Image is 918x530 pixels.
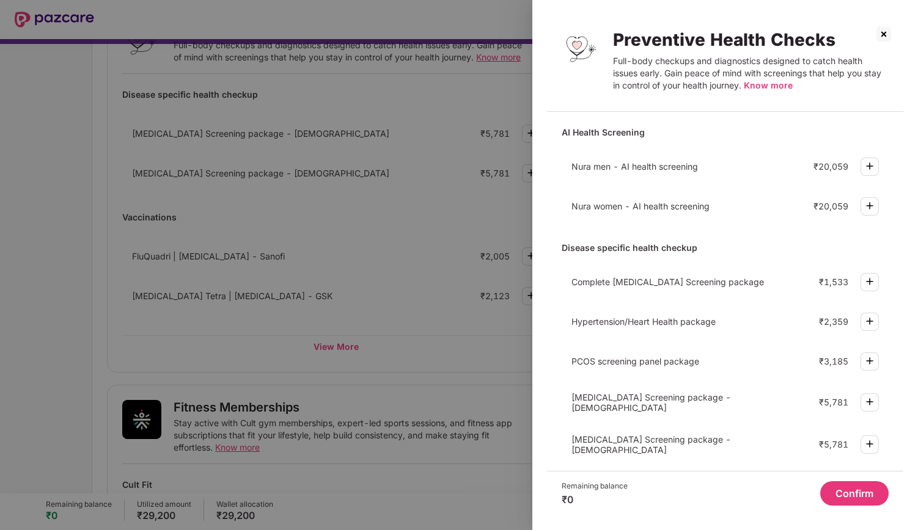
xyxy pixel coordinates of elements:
span: Know more [744,80,793,90]
div: Full-body checkups and diagnostics designed to catch health issues early. Gain peace of mind with... [613,55,889,92]
span: Nura men - AI health screening [571,161,698,172]
div: AI Health Screening [562,122,889,143]
button: Confirm [820,481,889,506]
span: Hypertension/Heart Health package [571,316,716,327]
div: Remaining balance [562,481,628,491]
img: svg+xml;base64,PHN2ZyBpZD0iQ3Jvc3MtMzJ4MzIiIHhtbG5zPSJodHRwOi8vd3d3LnczLm9yZy8yMDAwL3N2ZyIgd2lkdG... [874,24,894,44]
div: Disease specific health checkup [562,237,889,258]
span: Nura women - AI health screening [571,201,710,211]
img: svg+xml;base64,PHN2ZyBpZD0iUGx1cy0zMngzMiIgeG1sbnM9Imh0dHA6Ly93d3cudzMub3JnLzIwMDAvc3ZnIiB3aWR0aD... [862,274,877,289]
span: PCOS screening panel package [571,356,699,366]
div: ₹0 [562,493,628,506]
div: ₹2,359 [819,316,848,327]
img: svg+xml;base64,PHN2ZyBpZD0iUGx1cy0zMngzMiIgeG1sbnM9Imh0dHA6Ly93d3cudzMub3JnLzIwMDAvc3ZnIiB3aWR0aD... [862,354,877,368]
img: Preventive Health Checks [562,29,601,68]
img: svg+xml;base64,PHN2ZyBpZD0iUGx1cy0zMngzMiIgeG1sbnM9Imh0dHA6Ly93d3cudzMub3JnLzIwMDAvc3ZnIiB3aWR0aD... [862,437,877,451]
span: [MEDICAL_DATA] Screening package - [DEMOGRAPHIC_DATA] [571,434,731,455]
div: ₹5,781 [819,439,848,449]
img: svg+xml;base64,PHN2ZyBpZD0iUGx1cy0zMngzMiIgeG1sbnM9Imh0dHA6Ly93d3cudzMub3JnLzIwMDAvc3ZnIiB3aWR0aD... [862,198,877,213]
div: ₹20,059 [813,161,848,172]
span: [MEDICAL_DATA] Screening package - [DEMOGRAPHIC_DATA] [571,392,731,413]
img: svg+xml;base64,PHN2ZyBpZD0iUGx1cy0zMngzMiIgeG1sbnM9Imh0dHA6Ly93d3cudzMub3JnLzIwMDAvc3ZnIiB3aWR0aD... [862,394,877,409]
span: Complete [MEDICAL_DATA] Screening package [571,277,764,287]
div: ₹5,781 [819,397,848,407]
div: ₹20,059 [813,201,848,211]
img: svg+xml;base64,PHN2ZyBpZD0iUGx1cy0zMngzMiIgeG1sbnM9Imh0dHA6Ly93d3cudzMub3JnLzIwMDAvc3ZnIiB3aWR0aD... [862,159,877,173]
div: ₹3,185 [819,356,848,366]
img: svg+xml;base64,PHN2ZyBpZD0iUGx1cy0zMngzMiIgeG1sbnM9Imh0dHA6Ly93d3cudzMub3JnLzIwMDAvc3ZnIiB3aWR0aD... [862,314,877,329]
div: Preventive Health Checks [613,29,889,50]
div: ₹1,533 [819,277,848,287]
